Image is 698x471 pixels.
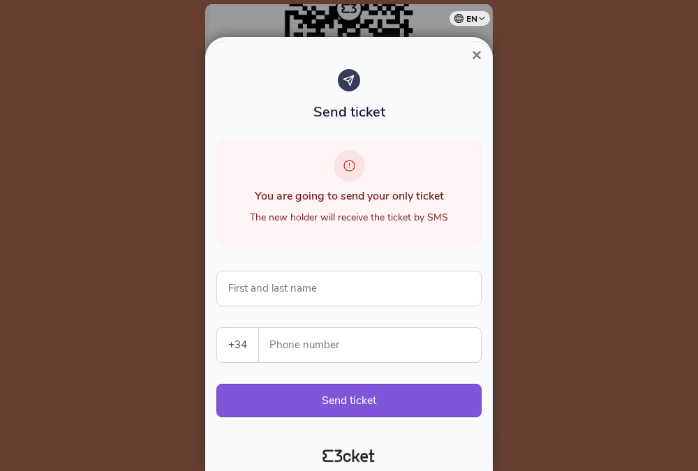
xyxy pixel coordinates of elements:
span: Send ticket [313,103,385,121]
input: Phone number [270,328,481,362]
span: × [472,45,482,64]
button: Send ticket [216,384,482,417]
input: First and last name [216,271,482,306]
label: First and last name [216,271,329,306]
span: You are going to send your only ticket [255,188,444,204]
label: Phone number [259,328,482,362]
div: The new holder will receive the ticket by SMS [238,211,459,224]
